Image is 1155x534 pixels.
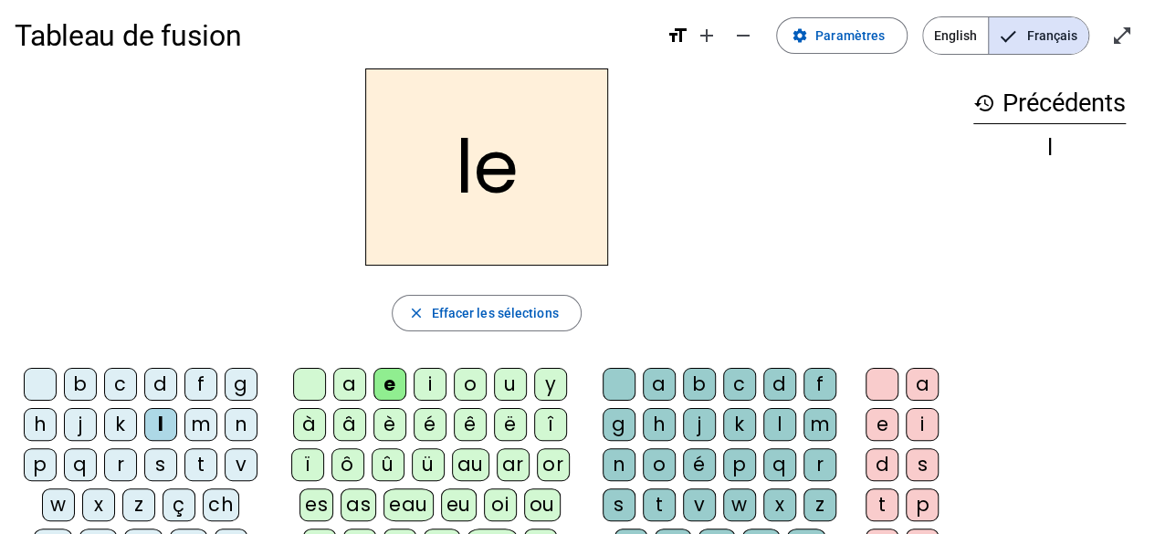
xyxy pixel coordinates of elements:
div: j [64,408,97,441]
div: e [373,368,406,401]
div: ç [163,488,195,521]
div: è [373,408,406,441]
div: eau [383,488,434,521]
div: m [184,408,217,441]
h1: Tableau de fusion [15,6,652,65]
div: v [225,448,257,481]
div: î [534,408,567,441]
div: b [683,368,716,401]
div: y [534,368,567,401]
div: c [723,368,756,401]
div: a [643,368,676,401]
div: a [906,368,939,401]
mat-icon: format_size [667,25,688,47]
mat-icon: open_in_full [1111,25,1133,47]
div: o [454,368,487,401]
div: f [803,368,836,401]
div: es [299,488,333,521]
button: Entrer en plein écran [1104,17,1140,54]
div: c [104,368,137,401]
div: ou [524,488,561,521]
div: d [144,368,177,401]
div: é [414,408,446,441]
div: p [723,448,756,481]
div: z [803,488,836,521]
div: ar [497,448,530,481]
div: t [184,448,217,481]
div: d [763,368,796,401]
div: b [64,368,97,401]
div: ï [291,448,324,481]
div: au [452,448,489,481]
div: l [763,408,796,441]
mat-button-toggle-group: Language selection [922,16,1089,55]
div: oi [484,488,517,521]
div: â [333,408,366,441]
mat-icon: remove [732,25,754,47]
div: i [414,368,446,401]
button: Effacer les sélections [392,295,581,331]
div: v [683,488,716,521]
div: r [104,448,137,481]
div: j [683,408,716,441]
div: or [537,448,570,481]
div: t [866,488,898,521]
mat-icon: history [973,92,995,114]
span: Français [989,17,1088,54]
div: x [763,488,796,521]
div: û [372,448,404,481]
div: g [225,368,257,401]
div: k [104,408,137,441]
div: é [683,448,716,481]
div: k [723,408,756,441]
div: t [643,488,676,521]
div: n [225,408,257,441]
div: a [333,368,366,401]
div: w [723,488,756,521]
div: d [866,448,898,481]
div: ü [412,448,445,481]
div: q [763,448,796,481]
mat-icon: add [696,25,718,47]
div: à [293,408,326,441]
div: e [866,408,898,441]
button: Diminuer la taille de la police [725,17,761,54]
span: Effacer les sélections [431,302,558,324]
button: Paramètres [776,17,908,54]
div: s [144,448,177,481]
div: g [603,408,635,441]
div: i [906,408,939,441]
div: as [341,488,376,521]
div: h [643,408,676,441]
div: z [122,488,155,521]
div: x [82,488,115,521]
mat-icon: settings [792,27,808,44]
div: l [144,408,177,441]
div: ê [454,408,487,441]
h2: le [365,68,608,266]
div: w [42,488,75,521]
div: f [184,368,217,401]
div: ch [203,488,239,521]
div: m [803,408,836,441]
div: ë [494,408,527,441]
h3: Précédents [973,83,1126,124]
mat-icon: close [407,305,424,321]
div: n [603,448,635,481]
button: Augmenter la taille de la police [688,17,725,54]
div: o [643,448,676,481]
div: h [24,408,57,441]
span: English [923,17,988,54]
div: l [973,137,1126,159]
div: p [24,448,57,481]
span: Paramètres [815,25,885,47]
div: s [906,448,939,481]
div: p [906,488,939,521]
div: q [64,448,97,481]
div: r [803,448,836,481]
div: eu [441,488,477,521]
div: s [603,488,635,521]
div: ô [331,448,364,481]
div: u [494,368,527,401]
